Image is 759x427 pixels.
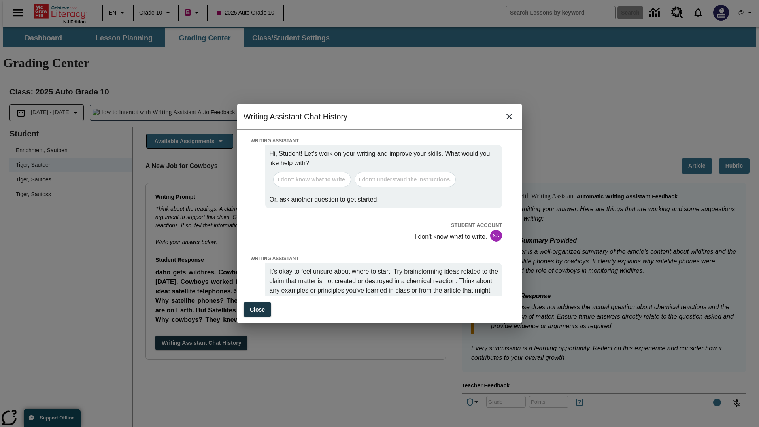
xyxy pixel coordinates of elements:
[3,47,115,69] p: The student's response does not demonstrate any strengths as it lacks relevant content.
[269,195,498,204] p: Or, ask another question to get started.
[269,149,498,168] p: Hi, Student! Let’s work on your writing and improve your skills. What would you like help with?
[251,221,502,230] p: STUDENT ACCOUNT
[251,136,502,145] p: WRITING ASSISTANT
[245,145,268,156] img: Writing Assistant icon
[237,104,522,130] h2: Writing Assistant Chat History
[251,254,502,263] p: WRITING ASSISTANT
[269,267,498,324] p: It's okay to feel unsure about where to start. Try brainstorming ideas related to the claim that ...
[244,302,271,317] button: Close
[503,110,515,123] button: close
[3,34,115,41] p: None
[269,168,460,191] div: Default questions for Users
[3,6,115,28] p: Thank you for submitting your answer. Here are things that are working and some suggestions for i...
[245,263,268,274] img: Writing Assistant icon
[415,232,487,242] p: I don't know what to write.
[3,6,115,160] body: Type your response here.
[490,230,502,242] div: SA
